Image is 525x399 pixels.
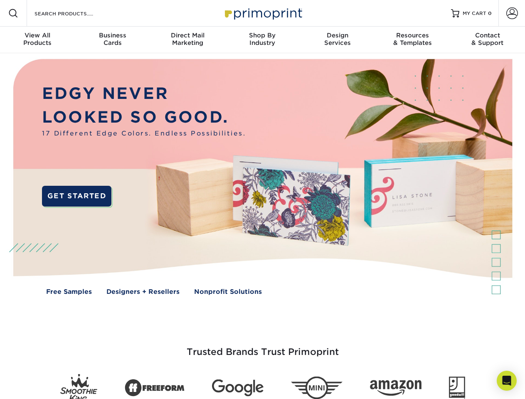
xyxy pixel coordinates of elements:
img: Google [212,379,264,397]
span: Shop By [225,32,300,39]
a: DesignServices [300,27,375,53]
span: Contact [450,32,525,39]
span: Direct Mail [150,32,225,39]
a: Resources& Templates [375,27,450,53]
a: Nonprofit Solutions [194,287,262,297]
a: Shop ByIndustry [225,27,300,53]
p: LOOKED SO GOOD. [42,106,246,129]
p: EDGY NEVER [42,82,246,106]
a: BusinessCards [75,27,150,53]
img: Primoprint [221,4,304,22]
div: Industry [225,32,300,47]
a: Contact& Support [450,27,525,53]
div: & Support [450,32,525,47]
span: Design [300,32,375,39]
a: Direct MailMarketing [150,27,225,53]
span: 0 [488,10,492,16]
a: Free Samples [46,287,92,297]
span: MY CART [463,10,486,17]
div: Cards [75,32,150,47]
img: Amazon [370,380,421,396]
span: 17 Different Edge Colors. Endless Possibilities. [42,129,246,138]
a: GET STARTED [42,186,111,207]
div: Marketing [150,32,225,47]
div: Open Intercom Messenger [497,371,517,391]
img: Goodwill [449,377,465,399]
a: Designers + Resellers [106,287,180,297]
span: Business [75,32,150,39]
span: Resources [375,32,450,39]
input: SEARCH PRODUCTS..... [34,8,115,18]
h3: Trusted Brands Trust Primoprint [20,327,506,367]
div: Services [300,32,375,47]
div: & Templates [375,32,450,47]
